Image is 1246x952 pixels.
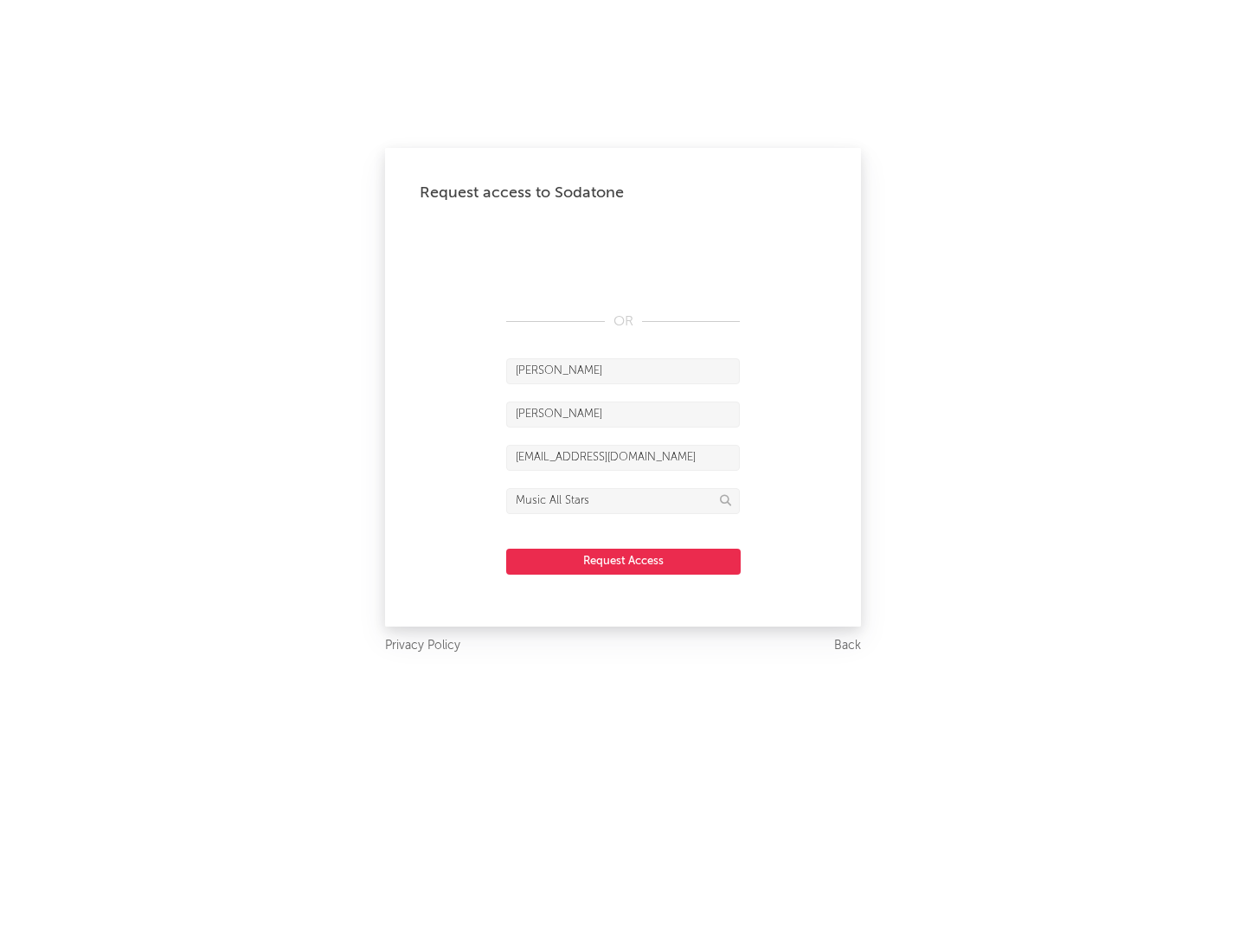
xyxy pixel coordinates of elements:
input: Division [506,488,740,514]
input: First Name [506,358,740,384]
div: Request access to Sodatone [420,183,826,203]
input: Email [506,445,740,471]
div: OR [506,312,740,332]
input: Last Name [506,402,740,428]
a: Back [834,635,861,657]
button: Request Access [506,549,741,575]
a: Privacy Policy [385,635,460,657]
